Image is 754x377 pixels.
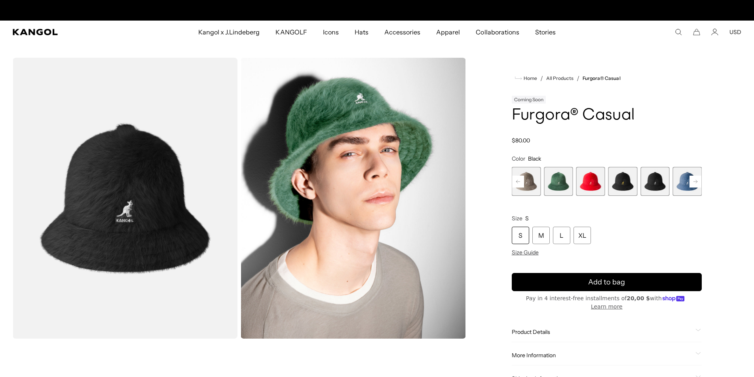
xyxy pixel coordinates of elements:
div: 10 of 12 [673,167,702,196]
a: Furgora® Casual [583,76,620,81]
div: 8 of 12 [608,167,637,196]
span: More Information [512,352,692,359]
span: Color [512,155,525,162]
span: KANGOLF [275,21,307,44]
span: Product Details [512,328,692,335]
a: Account [711,28,718,36]
label: Scarlet [576,167,605,196]
label: Black/Gold [608,167,637,196]
h1: Furgora® Casual [512,107,702,124]
a: Apparel [428,21,468,44]
div: L [553,227,570,244]
div: 7 of 12 [576,167,605,196]
a: Accessories [376,21,428,44]
label: Denim Blue [673,167,702,196]
li: / [537,74,543,83]
span: Apparel [436,21,460,44]
div: 1 of 2 [296,4,459,17]
div: M [532,227,550,244]
span: Hats [355,21,368,44]
li: / [574,74,579,83]
span: Home [522,76,537,81]
a: Stories [527,21,564,44]
button: USD [729,28,741,36]
button: Cart [693,28,700,36]
img: deep-emerald [241,58,465,339]
div: S [512,227,529,244]
a: All Products [546,76,574,81]
a: KANGOLF [268,21,315,44]
button: Add to bag [512,273,702,291]
summary: Search here [675,28,682,36]
span: Kangol x J.Lindeberg [198,21,260,44]
a: Collaborations [468,21,527,44]
span: S [525,215,529,222]
label: Black [640,167,669,196]
span: Stories [535,21,556,44]
div: Coming Soon [512,96,546,104]
div: 6 of 12 [544,167,573,196]
img: color-black [13,58,237,339]
slideshow-component: Announcement bar [296,4,459,17]
a: Kangol [13,29,131,35]
span: Accessories [384,21,420,44]
span: Add to bag [588,277,625,288]
a: Kangol x J.Lindeberg [190,21,268,44]
div: 9 of 12 [640,167,669,196]
div: Announcement [296,4,459,17]
a: Icons [315,21,347,44]
span: Collaborations [476,21,519,44]
label: Deep Emerald [544,167,573,196]
span: Size [512,215,522,222]
nav: breadcrumbs [512,74,702,83]
div: XL [574,227,591,244]
span: Size Guide [512,249,539,256]
span: $80.00 [512,137,530,144]
span: Icons [323,21,339,44]
label: Warm Grey [512,167,541,196]
div: 5 of 12 [512,167,541,196]
a: Home [515,75,537,82]
span: Black [528,155,541,162]
a: Hats [347,21,376,44]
